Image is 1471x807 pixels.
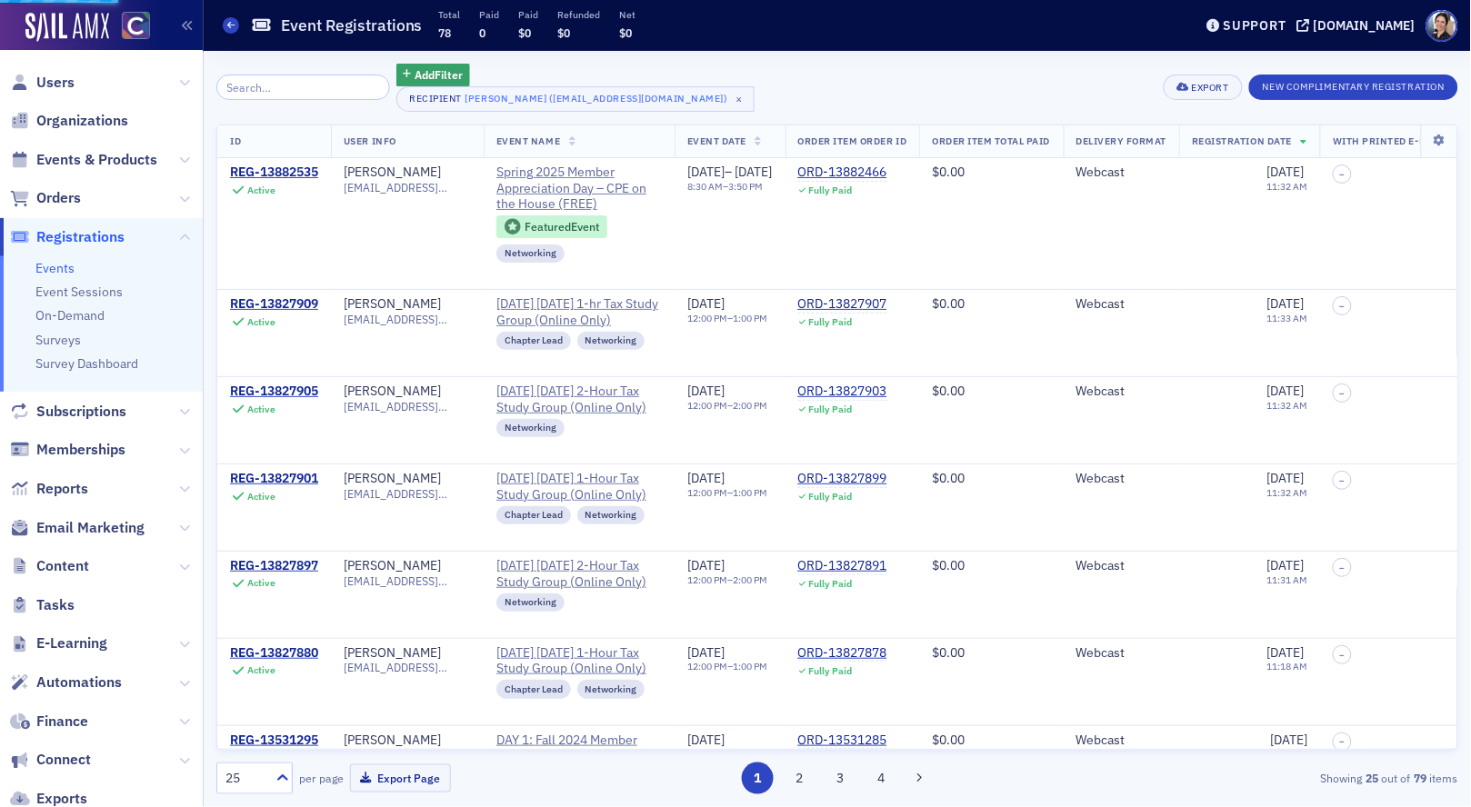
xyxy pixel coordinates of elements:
[496,732,662,781] a: DAY 1: Fall 2024 Member Appreciation Day – CPE on the House (FREE)
[496,164,662,213] a: Spring 2025 Member Appreciation Day – CPE on the House (FREE)
[35,260,75,276] a: Events
[1266,312,1307,324] time: 11:33 AM
[230,384,318,400] a: REG-13827905
[798,645,887,662] div: ORD-13827878
[344,748,471,762] span: [EMAIL_ADDRESS][DOMAIN_NAME]
[350,764,451,792] button: Export Page
[496,558,662,590] span: May 2025 Tuesday 2-Hour Tax Study Group (Online Only)
[687,164,773,181] div: –
[496,134,560,147] span: Event Name
[10,518,145,538] a: Email Marketing
[344,732,441,749] a: [PERSON_NAME]
[344,558,441,574] div: [PERSON_NAME]
[1076,732,1167,749] div: Webcast
[344,487,471,501] span: [EMAIL_ADDRESS][DOMAIN_NAME]
[557,25,570,40] span: $0
[808,316,852,328] div: Fully Paid
[36,595,75,615] span: Tasks
[687,180,723,193] time: 8:30 AM
[1192,134,1292,147] span: Registration Date
[1266,660,1307,672] time: 11:18 AM
[496,680,571,698] div: Chapter Lead
[1266,644,1304,661] span: [DATE]
[1266,295,1304,312] span: [DATE]
[344,471,441,487] a: [PERSON_NAME]
[518,25,531,40] span: $0
[687,644,725,661] span: [DATE]
[36,672,122,692] span: Automations
[10,150,157,170] a: Events & Products
[281,15,423,36] h1: Event Registrations
[344,384,441,400] div: [PERSON_NAME]
[496,332,571,350] div: Chapter Lead
[36,188,81,208] span: Orders
[230,134,241,147] span: ID
[122,12,150,40] img: SailAMX
[798,384,887,400] div: ORD-13827903
[687,574,767,586] div: –
[496,244,565,263] div: Networking
[10,712,88,732] a: Finance
[932,470,965,486] span: $0.00
[496,419,565,437] div: Networking
[344,645,441,662] a: [PERSON_NAME]
[798,134,907,147] span: Order Item Order ID
[687,399,727,412] time: 12:00 PM
[109,12,150,43] a: View Homepage
[479,25,485,40] span: 0
[36,227,125,247] span: Registrations
[798,164,887,181] div: ORD-13882466
[798,296,887,313] div: ORD-13827907
[1249,77,1458,94] a: New Complimentary Registration
[798,732,887,749] a: ORD-13531285
[525,222,599,232] div: Featured Event
[10,402,126,422] a: Subscriptions
[687,661,767,672] div: –
[687,181,773,193] div: –
[230,164,318,181] a: REG-13882535
[577,332,645,350] div: Networking
[808,403,852,415] div: Fully Paid
[396,64,471,86] button: AddFilter
[808,184,852,196] div: Fully Paid
[783,762,815,794] button: 2
[735,164,773,180] span: [DATE]
[932,557,965,573] span: $0.00
[496,384,662,415] span: June 2025 Tuesday 2-Hour Tax Study Group (Online Only)
[496,296,662,328] a: [DATE] [DATE] 1-hr Tax Study Group (Online Only)
[247,184,275,196] div: Active
[932,383,965,399] span: $0.00
[1266,383,1304,399] span: [DATE]
[1076,645,1167,662] div: Webcast
[396,86,755,112] button: Recipient[PERSON_NAME] ([EMAIL_ADDRESS][DOMAIN_NAME])×
[687,732,725,748] span: [DATE]
[1266,486,1307,499] time: 11:32 AM
[1266,557,1304,573] span: [DATE]
[687,470,725,486] span: [DATE]
[798,558,887,574] a: ORD-13827891
[438,8,460,21] p: Total
[230,296,318,313] div: REG-13827909
[1249,75,1458,100] button: New Complimentary Registration
[25,13,109,42] img: SailAMX
[687,486,727,499] time: 12:00 PM
[733,660,767,672] time: 1:00 PM
[1076,296,1167,313] div: Webcast
[825,762,856,794] button: 3
[1363,770,1382,786] strong: 25
[1297,19,1422,32] button: [DOMAIN_NAME]
[36,633,107,653] span: E-Learning
[932,164,965,180] span: $0.00
[742,762,774,794] button: 1
[577,506,645,524] div: Networking
[230,471,318,487] a: REG-13827901
[10,440,125,460] a: Memberships
[247,491,275,503] div: Active
[496,384,662,415] a: [DATE] [DATE] 2-Hour Tax Study Group (Online Only)
[10,672,122,692] a: Automations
